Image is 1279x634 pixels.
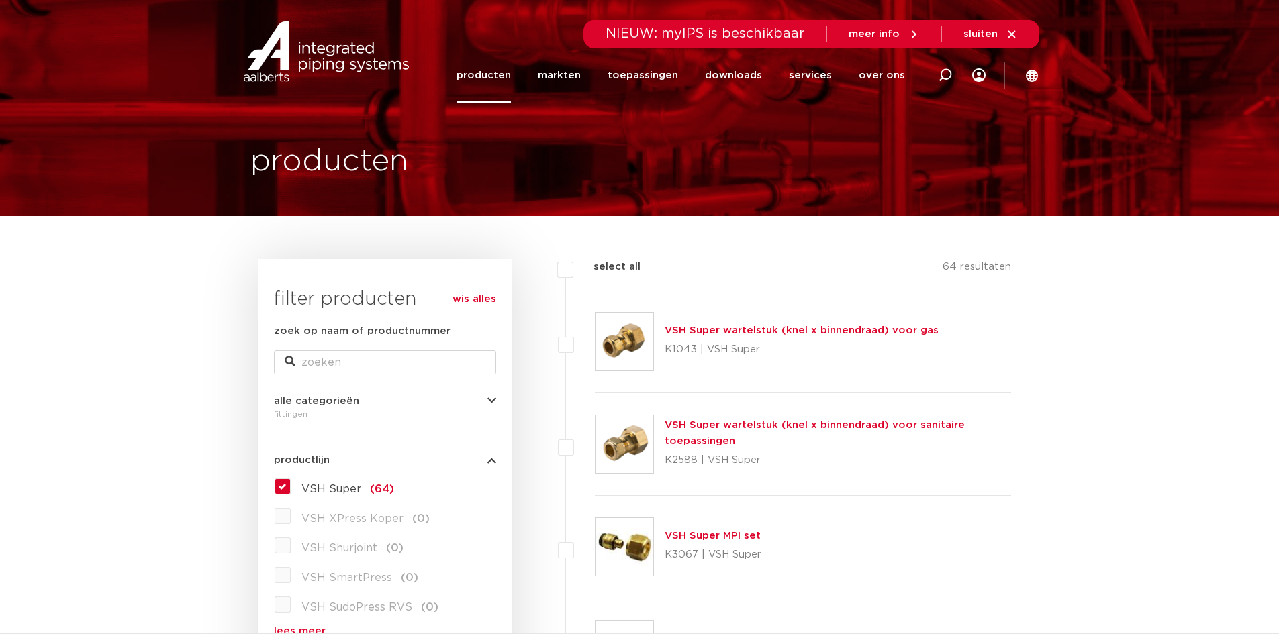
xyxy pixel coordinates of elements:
a: VSH Super wartelstuk (knel x binnendraad) voor sanitaire toepassingen [665,420,965,446]
h3: filter producten [274,286,496,313]
span: meer info [849,29,900,39]
h1: producten [250,140,408,183]
p: K3067 | VSH Super [665,544,761,566]
a: wis alles [453,291,496,307]
a: producten [457,48,511,103]
a: downloads [705,48,762,103]
span: VSH XPress Koper [301,513,404,524]
span: (64) [370,484,394,494]
p: K2588 | VSH Super [665,450,1012,471]
span: NIEUW: myIPS is beschikbaar [606,27,805,40]
input: zoeken [274,350,496,374]
span: (0) [421,602,438,613]
span: VSH SmartPress [301,572,392,583]
div: my IPS [972,48,986,103]
span: VSH Super [301,484,361,494]
span: (0) [401,572,418,583]
span: (0) [412,513,430,524]
span: sluiten [963,29,998,39]
a: toepassingen [608,48,678,103]
p: 64 resultaten [943,259,1011,280]
label: zoek op naam of productnummer [274,323,451,339]
span: productlijn [274,455,330,465]
button: productlijn [274,455,496,465]
a: sluiten [963,28,1018,40]
img: Thumbnail for VSH Super wartelstuk (knel x binnendraad) voor gas [596,313,653,370]
a: services [789,48,832,103]
a: VSH Super wartelstuk (knel x binnendraad) voor gas [665,325,939,335]
img: Thumbnail for VSH Super wartelstuk (knel x binnendraad) voor sanitaire toepassingen [596,415,653,473]
button: alle categorieën [274,396,496,406]
p: K1043 | VSH Super [665,339,939,360]
a: markten [538,48,581,103]
a: meer info [849,28,920,40]
div: fittingen [274,406,496,422]
label: select all [573,259,641,275]
span: VSH Shurjoint [301,543,377,553]
span: VSH SudoPress RVS [301,602,412,613]
a: over ons [859,48,905,103]
span: alle categorieën [274,396,359,406]
nav: Menu [457,48,905,103]
a: VSH Super MPI set [665,531,761,541]
span: (0) [386,543,404,553]
img: Thumbnail for VSH Super MPI set [596,518,653,576]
